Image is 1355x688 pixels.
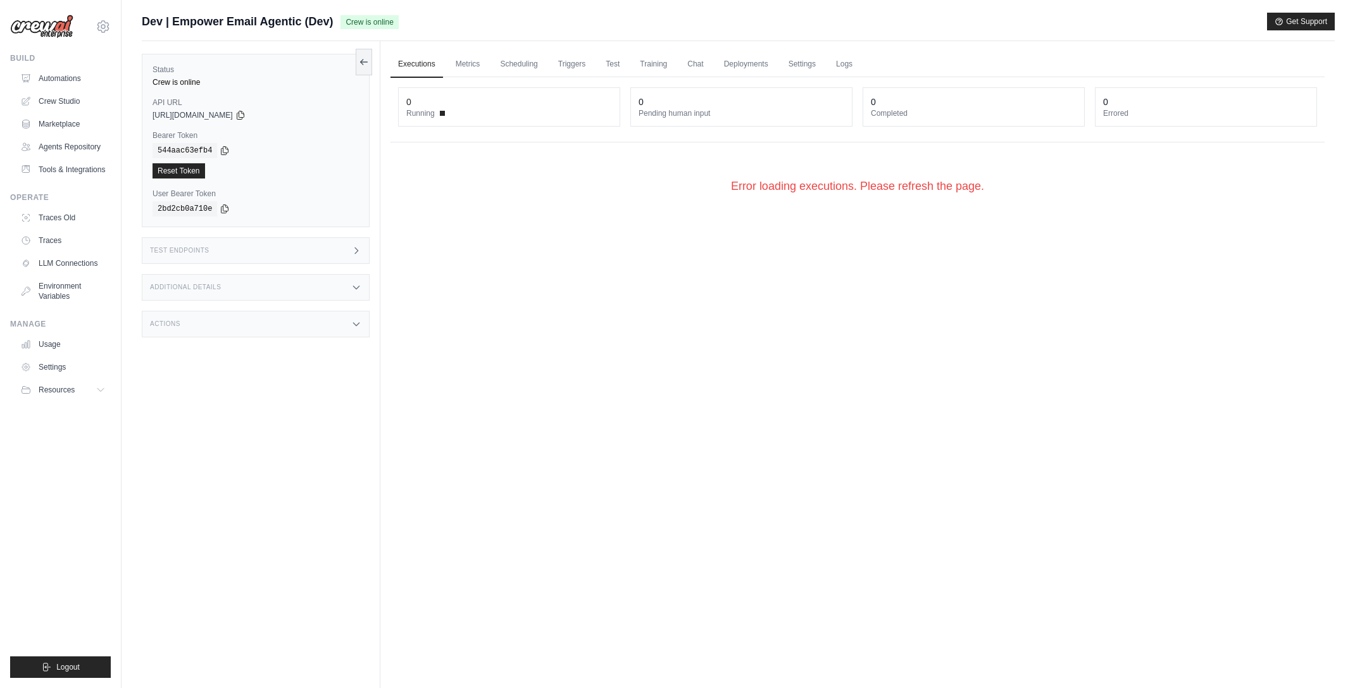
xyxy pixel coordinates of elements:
button: Resources [15,380,111,400]
div: 0 [639,96,644,108]
a: Settings [15,357,111,377]
h3: Test Endpoints [150,247,209,254]
a: Executions [390,51,443,78]
span: Logout [56,662,80,672]
a: Reset Token [153,163,205,178]
a: Settings [781,51,823,78]
img: Logo [10,15,73,39]
a: Traces [15,230,111,251]
label: Status [153,65,359,75]
a: Chat [680,51,711,78]
a: Environment Variables [15,276,111,306]
div: Operate [10,192,111,203]
iframe: Chat Widget [1292,627,1355,688]
a: Crew Studio [15,91,111,111]
a: Traces Old [15,208,111,228]
span: Crew is online [340,15,398,29]
dt: Completed [871,108,1077,118]
h3: Additional Details [150,284,221,291]
span: [URL][DOMAIN_NAME] [153,110,233,120]
button: Logout [10,656,111,678]
span: Resources [39,385,75,395]
a: LLM Connections [15,253,111,273]
dt: Pending human input [639,108,844,118]
a: Triggers [551,51,594,78]
code: 544aac63efb4 [153,143,217,158]
span: Running [406,108,435,118]
div: Crew is online [153,77,359,87]
div: Manage [10,319,111,329]
label: Bearer Token [153,130,359,141]
button: Get Support [1267,13,1335,30]
a: Metrics [448,51,488,78]
div: Error loading executions. Please refresh the page. [390,158,1325,215]
a: Agents Repository [15,137,111,157]
a: Marketplace [15,114,111,134]
div: 0 [871,96,876,108]
a: Tools & Integrations [15,159,111,180]
div: 0 [1103,96,1108,108]
a: Deployments [716,51,776,78]
dt: Errored [1103,108,1309,118]
a: Scheduling [492,51,545,78]
div: Build [10,53,111,63]
a: Training [632,51,675,78]
label: User Bearer Token [153,189,359,199]
a: Test [598,51,627,78]
span: Dev | Empower Email Agentic (Dev) [142,13,333,30]
a: Usage [15,334,111,354]
h3: Actions [150,320,180,328]
code: 2bd2cb0a710e [153,201,217,216]
a: Automations [15,68,111,89]
div: 0 [406,96,411,108]
a: Logs [828,51,860,78]
label: API URL [153,97,359,108]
